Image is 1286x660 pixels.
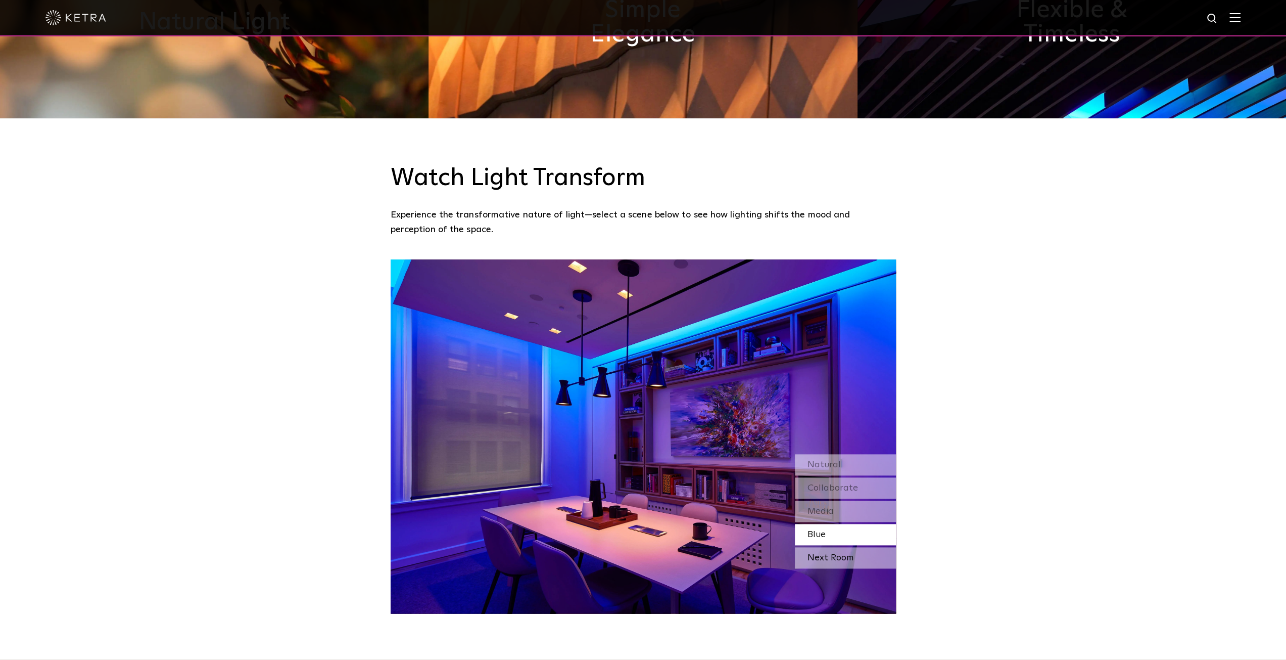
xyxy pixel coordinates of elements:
span: Blue [807,530,826,539]
h3: Watch Light Transform [391,164,896,193]
img: search icon [1206,13,1219,25]
span: Media [807,507,834,516]
p: Experience the transformative nature of light—select a scene below to see how lighting shifts the... [391,208,891,237]
img: Hamburger%20Nav.svg [1229,13,1241,22]
span: Natural [807,460,841,469]
div: Next Room [795,547,896,568]
span: Collaborate [807,483,858,493]
img: ketra-logo-2019-white [45,10,106,25]
img: SS-Desktop-CEC-02 [391,259,896,613]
